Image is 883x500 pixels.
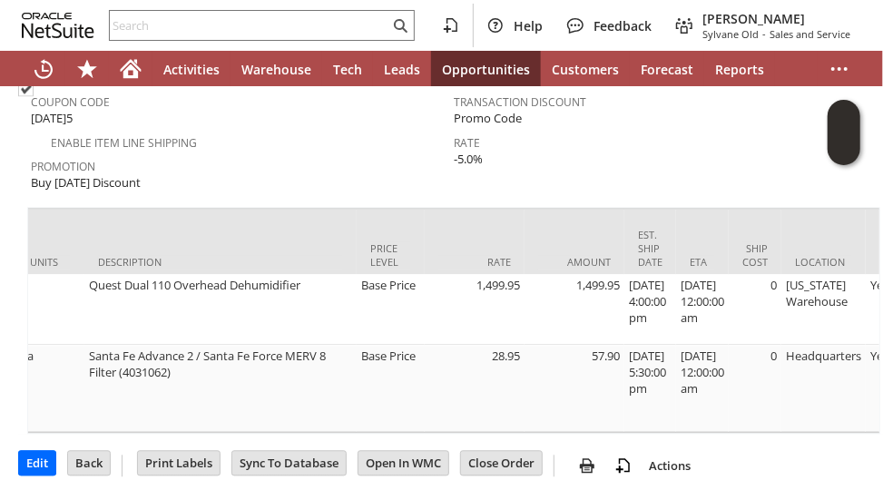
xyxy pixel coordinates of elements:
td: 57.90 [525,345,624,432]
span: Reports [715,61,764,78]
div: Description [98,255,343,269]
div: More menus [818,51,861,87]
td: Quest Dual 110 Overhead Dehumidifier [84,274,357,345]
a: Promotion [31,159,95,174]
span: Buy [DATE] Discount [31,174,141,191]
span: Sylvane Old [702,27,759,41]
iframe: Click here to launch Oracle Guided Learning Help Panel [828,100,860,165]
img: add-record.svg [613,455,634,476]
td: 28.95 [425,345,525,432]
img: Checked [18,81,34,96]
span: Feedback [594,17,652,34]
span: Tech [333,61,362,78]
svg: Recent Records [33,58,54,80]
span: Opportunities [442,61,530,78]
a: Forecast [630,51,704,87]
td: 0 [729,274,781,345]
td: [DATE] 5:30:00 pm [624,345,676,432]
input: Sync To Database [232,451,346,475]
td: [US_STATE] Warehouse [781,274,866,345]
a: Actions [642,457,698,474]
div: Est. Ship Date [638,228,662,269]
td: Santa Fe Advance 2 / Santa Fe Force MERV 8 Filter (4031062) [84,345,357,432]
span: Oracle Guided Learning Widget. To move around, please hold and drag [828,133,860,166]
td: [DATE] 12:00:00 am [676,345,729,432]
td: [DATE] 12:00:00 am [676,274,729,345]
td: ea [16,345,84,432]
span: Warehouse [241,61,311,78]
input: Close Order [461,451,542,475]
span: Forecast [641,61,693,78]
a: Enable Item Line Shipping [51,135,197,151]
div: Shortcuts [65,51,109,87]
span: Promo Code [454,110,522,127]
svg: Search [389,15,411,36]
span: [DATE]5 [31,110,73,127]
span: Leads [384,61,420,78]
div: Units [30,255,71,269]
a: Reports [704,51,775,87]
input: Edit [19,451,55,475]
span: Customers [552,61,619,78]
td: Base Price [357,345,425,432]
a: Leads [373,51,431,87]
span: Activities [163,61,220,78]
a: Recent Records [22,51,65,87]
div: Amount [538,255,611,269]
div: ETA [690,255,715,269]
a: Tech [322,51,373,87]
a: Activities [152,51,231,87]
svg: logo [22,13,94,38]
svg: Home [120,58,142,80]
input: Back [68,451,110,475]
span: [PERSON_NAME] [702,10,850,27]
td: Headquarters [781,345,866,432]
input: Open In WMC [358,451,448,475]
input: Print Labels [138,451,220,475]
span: -5.0% [454,151,483,168]
a: Customers [541,51,630,87]
td: 1,499.95 [525,274,624,345]
td: Base Price [357,274,425,345]
td: 0 [729,345,781,432]
span: Help [514,17,543,34]
td: [DATE] 4:00:00 pm [624,274,676,345]
div: Ship Cost [742,241,768,269]
a: Home [109,51,152,87]
svg: Shortcuts [76,58,98,80]
div: Price Level [370,241,411,269]
a: Transaction Discount [454,94,586,110]
div: Rate [438,255,511,269]
div: Location [795,255,852,269]
td: 1,499.95 [425,274,525,345]
input: Search [110,15,389,36]
img: print.svg [576,455,598,476]
a: Rate [454,135,480,151]
a: Warehouse [231,51,322,87]
a: Opportunities [431,51,541,87]
span: - [762,27,766,41]
a: Coupon Code [31,94,110,110]
span: Sales and Service [770,27,850,41]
